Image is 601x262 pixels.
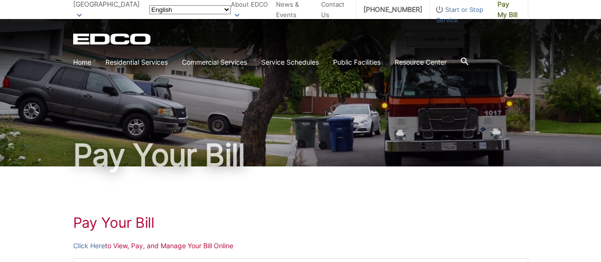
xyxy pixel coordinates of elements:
[73,140,528,170] h1: Pay Your Bill
[73,241,528,251] p: to View, Pay, and Manage Your Bill Online
[73,214,528,231] h1: Pay Your Bill
[105,57,168,68] a: Residential Services
[182,57,247,68] a: Commercial Services
[73,241,105,251] a: Click Here
[73,57,91,68] a: Home
[261,57,319,68] a: Service Schedules
[333,57,381,68] a: Public Facilities
[395,57,447,68] a: Resource Center
[149,5,231,14] select: Select a language
[73,33,152,45] a: EDCD logo. Return to the homepage.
